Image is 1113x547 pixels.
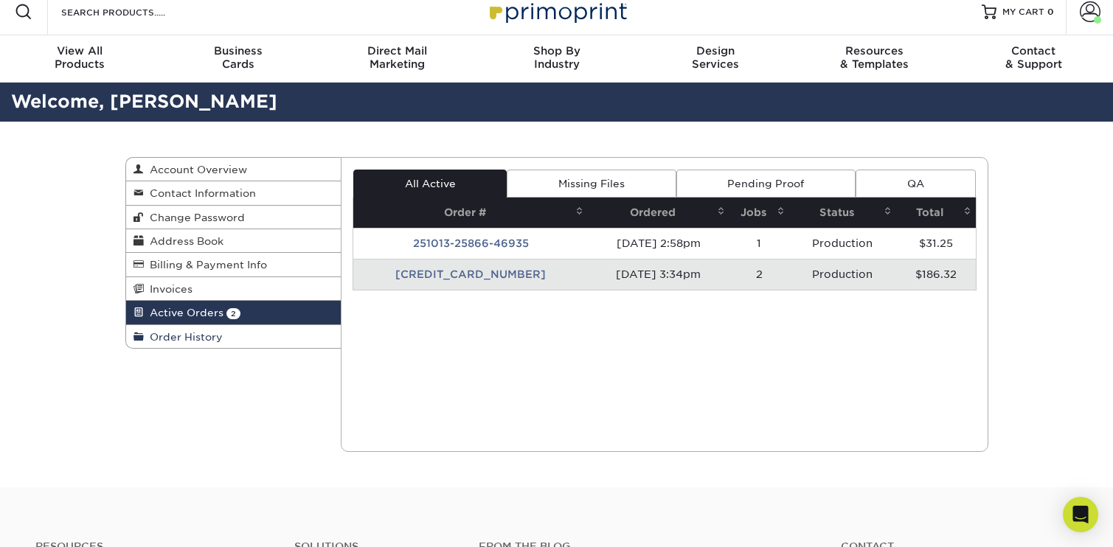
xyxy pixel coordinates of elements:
[318,44,477,58] span: Direct Mail
[729,259,789,290] td: 2
[144,283,193,295] span: Invoices
[789,198,896,228] th: Status
[144,331,223,343] span: Order History
[636,35,795,83] a: DesignServices
[676,170,856,198] a: Pending Proof
[729,198,789,228] th: Jobs
[226,308,240,319] span: 2
[507,170,676,198] a: Missing Files
[318,44,477,71] div: Marketing
[60,3,204,21] input: SEARCH PRODUCTS.....
[954,35,1113,83] a: Contact& Support
[126,181,341,205] a: Contact Information
[789,259,896,290] td: Production
[896,198,976,228] th: Total
[353,228,588,259] td: 251013-25866-46935
[954,44,1113,58] span: Contact
[588,259,729,290] td: [DATE] 3:34pm
[477,44,637,58] span: Shop By
[144,187,256,199] span: Contact Information
[144,164,247,175] span: Account Overview
[795,35,954,83] a: Resources& Templates
[318,35,477,83] a: Direct MailMarketing
[1063,497,1098,532] div: Open Intercom Messenger
[159,44,319,71] div: Cards
[126,229,341,253] a: Address Book
[795,44,954,71] div: & Templates
[126,253,341,276] a: Billing & Payment Info
[729,228,789,259] td: 1
[896,228,976,259] td: $31.25
[126,277,341,301] a: Invoices
[353,170,507,198] a: All Active
[856,170,975,198] a: QA
[588,228,729,259] td: [DATE] 2:58pm
[144,235,223,247] span: Address Book
[588,198,729,228] th: Ordered
[144,212,245,223] span: Change Password
[954,44,1113,71] div: & Support
[789,228,896,259] td: Production
[126,325,341,348] a: Order History
[353,259,588,290] td: [CREDIT_CARD_NUMBER]
[159,35,319,83] a: BusinessCards
[896,259,976,290] td: $186.32
[144,307,223,318] span: Active Orders
[477,35,637,83] a: Shop ByIndustry
[477,44,637,71] div: Industry
[159,44,319,58] span: Business
[126,158,341,181] a: Account Overview
[636,44,795,71] div: Services
[1047,7,1054,17] span: 0
[126,206,341,229] a: Change Password
[1002,6,1044,18] span: MY CART
[126,301,341,324] a: Active Orders 2
[353,198,588,228] th: Order #
[144,259,267,271] span: Billing & Payment Info
[795,44,954,58] span: Resources
[636,44,795,58] span: Design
